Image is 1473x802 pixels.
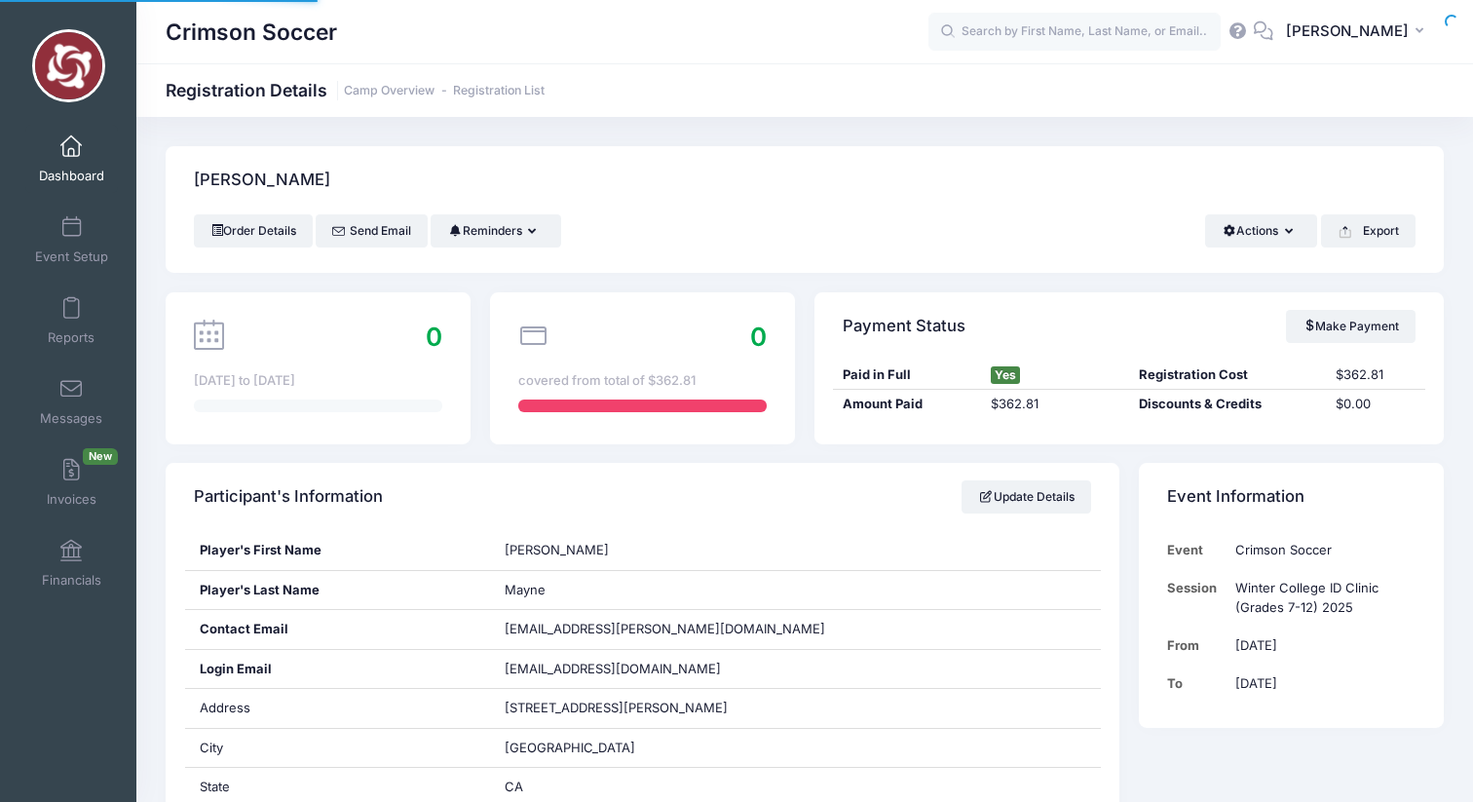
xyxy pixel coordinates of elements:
[505,582,546,597] span: Mayne
[1326,395,1424,414] div: $0.00
[1167,470,1304,525] h4: Event Information
[1167,627,1227,665] td: From
[833,365,981,385] div: Paid in Full
[505,779,523,794] span: CA
[344,84,434,98] a: Camp Overview
[32,29,105,102] img: Crimson Soccer
[1129,395,1326,414] div: Discounts & Credits
[453,84,545,98] a: Registration List
[1167,665,1227,703] td: To
[194,214,313,248] a: Order Details
[1129,365,1326,385] div: Registration Cost
[1227,531,1416,569] td: Crimson Soccer
[750,322,767,352] span: 0
[47,491,96,508] span: Invoices
[991,366,1020,384] span: Yes
[1227,569,1416,627] td: Winter College ID Clinic (Grades 7-12) 2025
[194,470,383,525] h4: Participant's Information
[1321,214,1416,248] button: Export
[505,700,728,715] span: [STREET_ADDRESS][PERSON_NAME]
[1286,310,1416,343] a: Make Payment
[185,650,490,689] div: Login Email
[42,572,101,589] span: Financials
[40,410,102,427] span: Messages
[194,371,442,391] div: [DATE] to [DATE]
[505,660,748,679] span: [EMAIL_ADDRESS][DOMAIN_NAME]
[185,729,490,768] div: City
[505,542,609,557] span: [PERSON_NAME]
[166,80,545,100] h1: Registration Details
[185,531,490,570] div: Player's First Name
[194,153,330,209] h4: [PERSON_NAME]
[25,367,118,436] a: Messages
[1286,20,1409,42] span: [PERSON_NAME]
[1205,214,1317,248] button: Actions
[981,395,1129,414] div: $362.81
[166,10,337,55] h1: Crimson Soccer
[928,13,1221,52] input: Search by First Name, Last Name, or Email...
[25,125,118,193] a: Dashboard
[505,740,635,755] span: [GEOGRAPHIC_DATA]
[833,395,981,414] div: Amount Paid
[1326,365,1424,385] div: $362.81
[1227,665,1416,703] td: [DATE]
[1167,569,1227,627] td: Session
[1273,10,1444,55] button: [PERSON_NAME]
[185,571,490,610] div: Player's Last Name
[48,329,94,346] span: Reports
[962,480,1091,514] a: Update Details
[25,286,118,355] a: Reports
[185,689,490,728] div: Address
[25,529,118,597] a: Financials
[518,371,767,391] div: covered from total of $362.81
[25,206,118,274] a: Event Setup
[35,248,108,265] span: Event Setup
[843,298,965,354] h4: Payment Status
[39,168,104,184] span: Dashboard
[431,214,560,248] button: Reminders
[83,448,118,465] span: New
[185,610,490,649] div: Contact Email
[426,322,442,352] span: 0
[1167,531,1227,569] td: Event
[1227,627,1416,665] td: [DATE]
[25,448,118,516] a: InvoicesNew
[316,214,428,248] a: Send Email
[505,621,825,636] span: [EMAIL_ADDRESS][PERSON_NAME][DOMAIN_NAME]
